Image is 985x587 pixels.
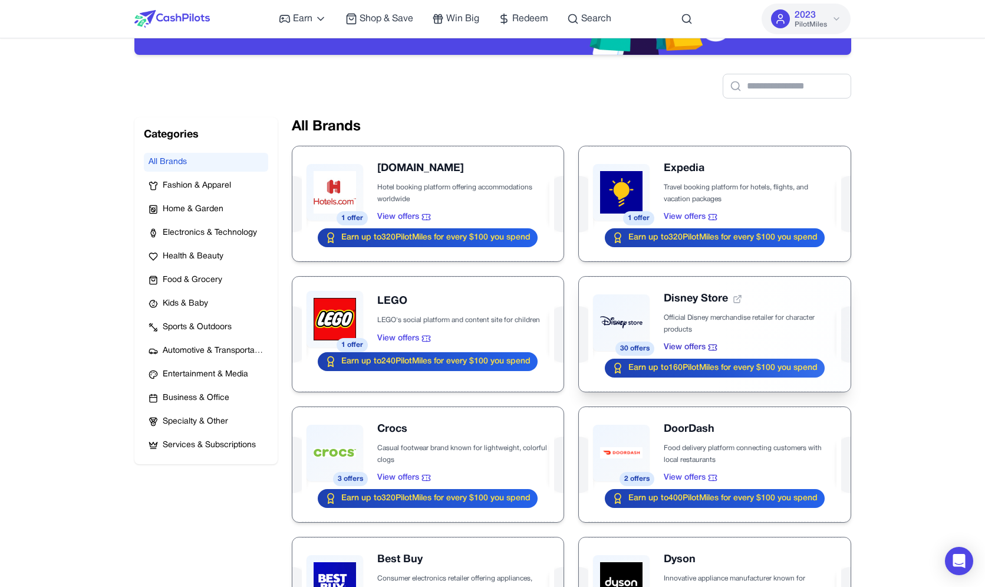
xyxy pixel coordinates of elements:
[945,547,973,575] div: Open Intercom Messenger
[144,247,268,266] button: Health & Beauty
[144,224,268,242] button: Electronics & Technology
[144,342,268,360] button: Automotive & Transportation
[144,127,268,143] h2: Categories
[163,416,228,428] span: Specialty & Other
[163,274,222,286] span: Food & Grocery
[144,200,268,219] button: Home & Garden
[163,440,256,451] span: Services & Subscriptions
[144,436,268,455] button: Services & Subscriptions
[512,12,548,26] span: Redeem
[144,389,268,408] button: Business & Office
[345,12,413,26] a: Shop & Save
[163,322,232,333] span: Sports & Outdoors
[762,4,851,34] button: 2023PilotMiles
[144,318,268,337] button: Sports & Outdoors
[163,298,208,310] span: Kids & Baby
[292,117,851,136] h2: All Brands
[134,10,210,28] img: CashPilots Logo
[432,12,479,26] a: Win Big
[279,12,327,26] a: Earn
[163,345,263,357] span: Automotive & Transportation
[567,12,611,26] a: Search
[163,369,248,381] span: Entertainment & Media
[163,251,223,263] span: Health & Beauty
[446,12,479,26] span: Win Big
[144,153,268,172] button: All Brands
[163,227,257,239] span: Electronics & Technology
[581,12,611,26] span: Search
[498,12,548,26] a: Redeem
[163,180,231,192] span: Fashion & Apparel
[144,412,268,431] button: Specialty & Other
[144,176,268,195] button: Fashion & Apparel
[163,204,223,215] span: Home & Garden
[144,271,268,290] button: Food & Grocery
[360,12,413,26] span: Shop & Save
[795,8,816,22] span: 2023
[293,12,312,26] span: Earn
[163,392,229,404] span: Business & Office
[144,294,268,313] button: Kids & Baby
[795,20,827,29] span: PilotMiles
[144,365,268,384] button: Entertainment & Media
